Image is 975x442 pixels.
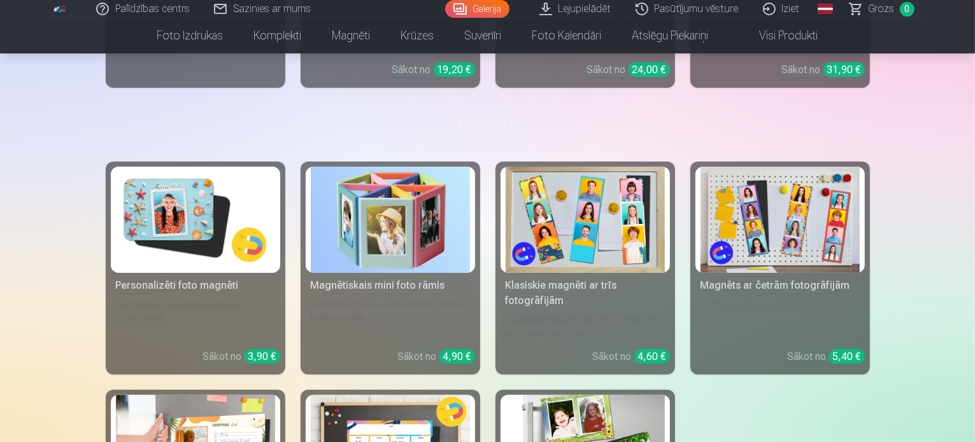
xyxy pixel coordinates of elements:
[517,18,617,53] a: Foto kalendāri
[587,62,670,78] div: Sākot no
[111,298,280,339] div: Saglabājiet skaistākās atmiņas uz ledusskapja
[617,18,724,53] a: Atslēgu piekariņi
[629,62,670,77] div: 24,00 €
[593,349,670,364] div: Sākot no
[386,18,450,53] a: Krūzes
[239,18,317,53] a: Komplekti
[823,62,865,77] div: 31,90 €
[788,349,865,364] div: Sākot no
[203,349,280,364] div: Sākot no
[245,349,280,364] div: 3,90 €
[106,162,285,375] a: Personalizēti foto magnētiPersonalizēti foto magnētiSaglabājiet skaistākās atmiņas uz ledusskapja...
[306,298,475,339] div: Saglabājiet savus iecienītākos mirkļus košās krāsās
[306,278,475,293] div: Magnētiskais mini foto rāmis
[439,349,475,364] div: 4,90 €
[690,162,870,375] a: Magnēts ar četrām fotogrāfijāmMagnēts ar četrām fotogrāfijāmVertikāls vinila magnēts ar fotogrāfi...
[495,162,675,375] a: Klasiskie magnēti ar trīs fotogrāfijāmKlasiskie magnēti ar trīs fotogrāfijāmSaglabājiet savas ska...
[724,18,834,53] a: Visi produkti
[142,18,239,53] a: Foto izdrukas
[434,62,475,77] div: 19,20 €
[116,113,860,136] h3: Magnēti
[311,167,470,273] img: Magnētiskais mini foto rāmis
[450,18,517,53] a: Suvenīri
[506,167,665,273] img: Klasiskie magnēti ar trīs fotogrāfijām
[829,349,865,364] div: 5,40 €
[695,278,865,293] div: Magnēts ar četrām fotogrāfijām
[501,278,670,308] div: Klasiskie magnēti ar trīs fotogrāfijām
[111,278,280,293] div: Personalizēti foto magnēti
[53,5,68,13] img: /fa1
[301,162,480,375] a: Magnētiskais mini foto rāmisMagnētiskais mini foto rāmisSaglabājiet savus iecienītākos mirkļus ko...
[869,1,895,17] span: Grozs
[782,62,865,78] div: Sākot no
[695,298,865,339] div: Vertikāls vinila magnēts ar fotogrāfiju
[701,167,860,273] img: Magnēts ar četrām fotogrāfijām
[501,314,670,339] div: Saglabājiet savas skaistākās atmiņas uz ledusskapja magnēta
[398,349,475,364] div: Sākot no
[317,18,386,53] a: Magnēti
[116,167,275,273] img: Personalizēti foto magnēti
[392,62,475,78] div: Sākot no
[634,349,670,364] div: 4,60 €
[900,2,915,17] span: 0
